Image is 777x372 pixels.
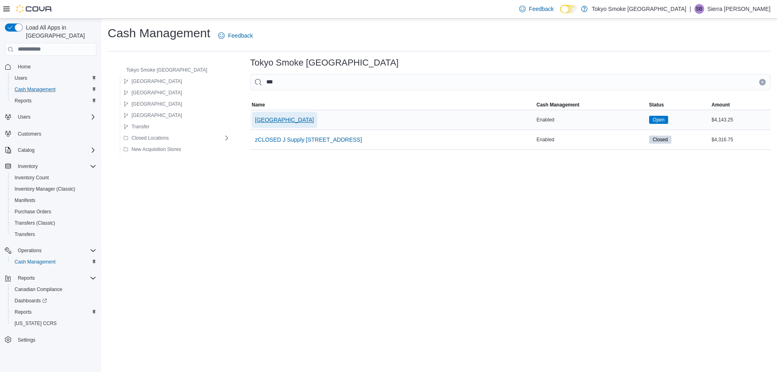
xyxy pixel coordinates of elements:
span: Operations [18,247,42,254]
span: Inventory Manager (Classic) [15,186,75,192]
span: Operations [15,246,96,255]
span: zCLOSED J Supply [STREET_ADDRESS] [255,136,362,144]
span: Transfers (Classic) [11,218,96,228]
span: [GEOGRAPHIC_DATA] [255,116,314,124]
span: [GEOGRAPHIC_DATA] [132,101,182,107]
button: Tokyo Smoke [GEOGRAPHIC_DATA] [115,65,210,75]
span: [GEOGRAPHIC_DATA] [132,89,182,96]
button: Closed Locations [120,133,172,143]
span: Transfers [11,230,96,239]
span: Cash Management [11,85,96,94]
a: Customers [15,129,45,139]
button: [GEOGRAPHIC_DATA] [120,111,185,120]
button: [GEOGRAPHIC_DATA] [120,88,185,98]
span: Transfer [132,123,149,130]
span: Purchase Orders [15,208,51,215]
input: Dark Mode [560,5,577,13]
span: Users [15,75,27,81]
span: Transfers (Classic) [15,220,55,226]
button: Cash Management [8,84,100,95]
button: Reports [8,306,100,318]
button: [US_STATE] CCRS [8,318,100,329]
span: Settings [15,335,96,345]
button: Catalog [2,145,100,156]
a: Transfers [11,230,38,239]
span: Feedback [228,32,253,40]
p: | [690,4,691,14]
span: Users [15,112,96,122]
button: Cash Management [535,100,647,110]
span: Closed [653,136,668,143]
a: Cash Management [11,85,59,94]
p: Tokyo Smoke [GEOGRAPHIC_DATA] [592,4,686,14]
button: Transfer [120,122,153,132]
span: Reports [15,273,96,283]
span: Purchase Orders [11,207,96,217]
span: [US_STATE] CCRS [15,320,57,327]
h3: Tokyo Smoke [GEOGRAPHIC_DATA] [250,58,399,68]
button: Manifests [8,195,100,206]
a: Users [11,73,30,83]
span: Manifests [15,197,35,204]
span: Name [252,102,265,108]
button: Inventory [15,162,41,171]
span: [GEOGRAPHIC_DATA] [132,112,182,119]
a: Transfers (Classic) [11,218,58,228]
a: Settings [15,335,38,345]
div: $4,316.75 [710,135,771,145]
span: Status [649,102,664,108]
button: Settings [2,334,100,346]
span: Inventory Manager (Classic) [11,184,96,194]
span: Home [18,64,31,70]
h1: Cash Management [108,25,210,41]
span: Settings [18,337,35,343]
span: Cash Management [11,257,96,267]
span: New Acquisition Stores [132,146,181,153]
a: Inventory Manager (Classic) [11,184,79,194]
nav: Complex example [5,57,96,367]
span: Reports [15,309,32,315]
a: Home [15,62,34,72]
p: Sierra [PERSON_NAME] [707,4,771,14]
button: Users [2,111,100,123]
span: Inventory [15,162,96,171]
span: Amount [711,102,730,108]
button: [GEOGRAPHIC_DATA] [120,77,185,86]
button: Reports [15,273,38,283]
a: Dashboards [8,295,100,306]
button: Users [8,72,100,84]
a: Feedback [215,28,256,44]
button: Reports [2,272,100,284]
a: Reports [11,307,35,317]
a: Manifests [11,196,38,205]
button: Home [2,61,100,72]
span: Cash Management [15,259,55,265]
span: Washington CCRS [11,319,96,328]
div: Enabled [535,115,647,125]
span: Canadian Compliance [15,286,62,293]
span: Cash Management [15,86,55,93]
div: Enabled [535,135,647,145]
button: Inventory [2,161,100,172]
span: Reports [18,275,35,281]
button: New Acquisition Stores [120,145,185,154]
button: Canadian Compliance [8,284,100,295]
button: Status [647,100,710,110]
span: Canadian Compliance [11,285,96,294]
span: Reports [11,96,96,106]
span: Open [653,116,664,123]
span: Closed Locations [132,135,169,141]
a: [US_STATE] CCRS [11,319,60,328]
span: Transfers [15,231,35,238]
button: zCLOSED J Supply [STREET_ADDRESS] [252,132,365,148]
span: Home [15,62,96,72]
span: [GEOGRAPHIC_DATA] [132,78,182,85]
span: Customers [15,128,96,138]
button: [GEOGRAPHIC_DATA] [120,99,185,109]
span: Load All Apps in [GEOGRAPHIC_DATA] [23,23,96,40]
button: Clear input [759,79,766,85]
span: Reports [11,307,96,317]
button: Purchase Orders [8,206,100,217]
button: Inventory Manager (Classic) [8,183,100,195]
